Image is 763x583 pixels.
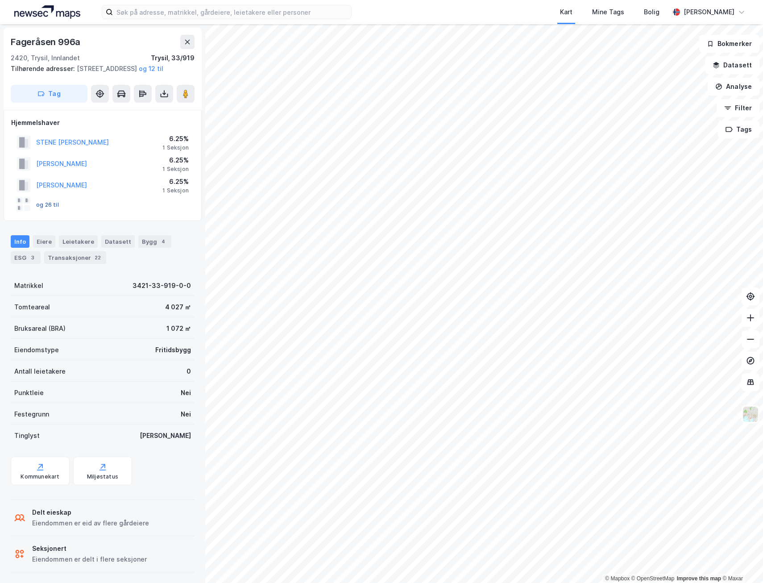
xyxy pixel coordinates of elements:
[699,35,759,53] button: Bokmerker
[113,5,351,19] input: Søk på adresse, matrikkel, gårdeiere, leietakere eller personer
[44,251,106,264] div: Transaksjoner
[592,7,624,17] div: Mine Tags
[159,237,168,246] div: 4
[718,540,763,583] iframe: Chat Widget
[21,473,59,480] div: Kommunekart
[162,133,189,144] div: 6.25%
[718,540,763,583] div: Kontrollprogram for chat
[101,235,135,248] div: Datasett
[162,176,189,187] div: 6.25%
[14,345,59,355] div: Eiendomstype
[11,65,77,72] span: Tilhørende adresser:
[133,280,191,291] div: 3421-33-919-0-0
[28,253,37,262] div: 3
[140,430,191,441] div: [PERSON_NAME]
[162,144,189,151] div: 1 Seksjon
[705,56,759,74] button: Datasett
[155,345,191,355] div: Fritidsbygg
[14,430,40,441] div: Tinglyst
[11,53,80,63] div: 2420, Trysil, Innlandet
[11,85,87,103] button: Tag
[165,302,191,312] div: 4 027 ㎡
[14,409,49,420] div: Festegrunn
[14,5,80,19] img: logo.a4113a55bc3d86da70a041830d287a7e.svg
[181,387,191,398] div: Nei
[32,554,147,565] div: Eiendommen er delt i flere seksjoner
[14,366,66,377] div: Antall leietakere
[59,235,98,248] div: Leietakere
[162,166,189,173] div: 1 Seksjon
[14,280,43,291] div: Matrikkel
[605,575,630,582] a: Mapbox
[14,302,50,312] div: Tomteareal
[32,543,147,554] div: Seksjonert
[718,121,759,138] button: Tags
[631,575,675,582] a: OpenStreetMap
[11,117,194,128] div: Hjemmelshaver
[87,473,118,480] div: Miljøstatus
[138,235,171,248] div: Bygg
[151,53,195,63] div: Trysil, 33/919
[11,63,187,74] div: [STREET_ADDRESS]
[11,235,29,248] div: Info
[708,78,759,96] button: Analyse
[677,575,721,582] a: Improve this map
[93,253,103,262] div: 22
[11,35,82,49] div: Fageråsen 996a
[14,323,66,334] div: Bruksareal (BRA)
[684,7,734,17] div: [PERSON_NAME]
[742,406,759,423] img: Z
[11,251,41,264] div: ESG
[181,409,191,420] div: Nei
[32,518,149,529] div: Eiendommen er eid av flere gårdeiere
[14,387,44,398] div: Punktleie
[162,155,189,166] div: 6.25%
[162,187,189,194] div: 1 Seksjon
[32,507,149,518] div: Delt eieskap
[560,7,572,17] div: Kart
[187,366,191,377] div: 0
[717,99,759,117] button: Filter
[33,235,55,248] div: Eiere
[166,323,191,334] div: 1 072 ㎡
[644,7,659,17] div: Bolig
